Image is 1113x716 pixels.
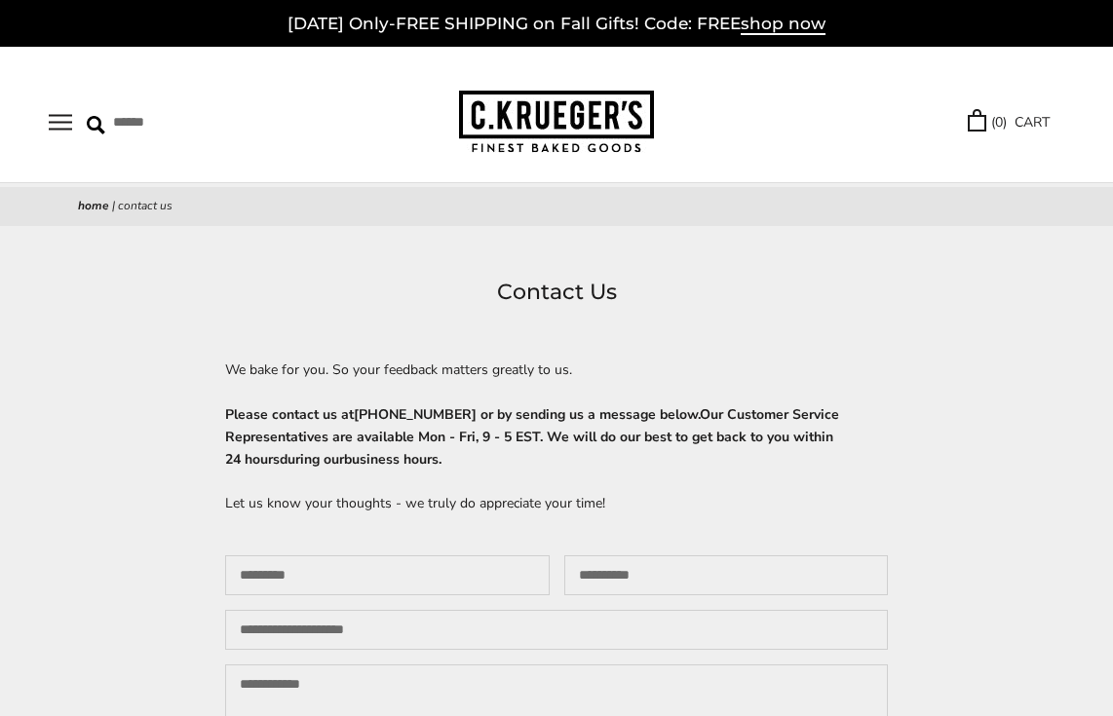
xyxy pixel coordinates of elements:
[78,275,1035,310] h1: Contact Us
[78,197,1035,216] nav: breadcrumbs
[225,610,888,650] input: Your phone (optional)
[78,198,109,213] a: Home
[225,492,888,514] p: Let us know your thoughts - we truly do appreciate your time!
[49,114,72,131] button: Open navigation
[225,358,888,381] p: We bake for you. So your feedback matters greatly to us.
[225,405,839,469] strong: Please contact us at
[741,14,825,35] span: shop now
[280,450,344,469] span: during our
[288,14,825,35] a: [DATE] Only-FREE SHIPPING on Fall Gifts! Code: FREEshop now
[459,91,654,154] img: C.KRUEGER'S
[354,405,700,424] span: [PHONE_NUMBER] or by sending us a message below.
[968,111,1050,133] a: (0) CART
[225,405,839,469] span: Our Customer Service Representatives are available Mon - Fri, 9 - 5 EST. We will do our best to g...
[344,450,441,469] span: business hours.
[564,555,889,595] input: Your email
[225,555,550,595] input: Your name
[87,107,292,137] input: Search
[118,198,173,213] span: Contact Us
[87,116,105,134] img: Search
[112,198,115,213] span: |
